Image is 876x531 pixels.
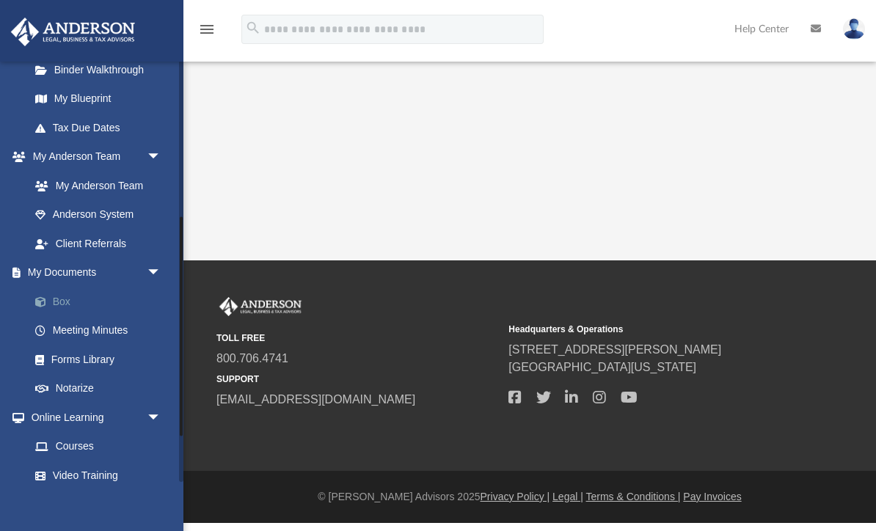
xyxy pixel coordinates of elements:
small: SUPPORT [216,373,498,386]
a: Forms Library [21,345,176,374]
a: Pay Invoices [683,491,741,502]
i: menu [198,21,216,38]
a: Binder Walkthrough [21,55,183,84]
a: Privacy Policy | [481,491,550,502]
div: © [PERSON_NAME] Advisors 2025 [183,489,876,505]
a: Terms & Conditions | [586,491,681,502]
a: My Anderson Team [21,171,169,200]
i: search [245,20,261,36]
a: Tax Due Dates [21,113,183,142]
a: My Blueprint [21,84,176,114]
a: Box [21,287,183,316]
span: arrow_drop_down [147,142,176,172]
a: [STREET_ADDRESS][PERSON_NAME] [508,343,721,356]
a: menu [198,28,216,38]
a: Courses [21,432,176,461]
a: My Anderson Teamarrow_drop_down [10,142,176,172]
a: Legal | [552,491,583,502]
a: Anderson System [21,200,176,230]
a: [GEOGRAPHIC_DATA][US_STATE] [508,361,696,373]
a: My Documentsarrow_drop_down [10,258,183,288]
span: arrow_drop_down [147,403,176,433]
small: Headquarters & Operations [508,323,790,336]
a: Meeting Minutes [21,316,183,345]
img: Anderson Advisors Platinum Portal [7,18,139,46]
a: [EMAIL_ADDRESS][DOMAIN_NAME] [216,393,415,406]
a: 800.706.4741 [216,352,288,365]
img: Anderson Advisors Platinum Portal [216,297,304,316]
img: User Pic [843,18,865,40]
span: arrow_drop_down [147,258,176,288]
a: Notarize [21,374,183,403]
a: Online Learningarrow_drop_down [10,403,176,432]
a: Client Referrals [21,229,176,258]
small: TOLL FREE [216,332,498,345]
a: Video Training [21,461,169,490]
